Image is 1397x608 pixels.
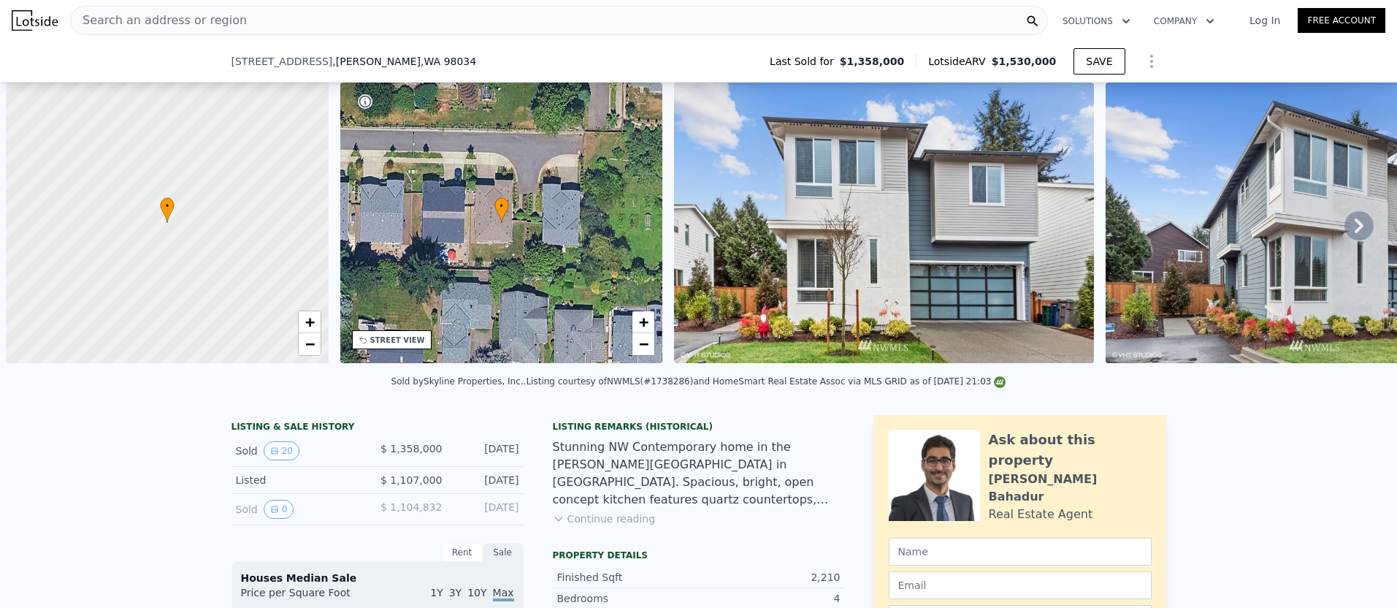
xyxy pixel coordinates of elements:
[1232,13,1298,28] a: Log In
[449,587,462,598] span: 3Y
[241,571,514,585] div: Houses Median Sale
[494,197,509,223] div: •
[299,333,321,355] a: Zoom out
[674,83,1094,363] img: Sale: 116593553 Parcel: 98007889
[454,500,519,519] div: [DATE]
[332,54,476,69] span: , [PERSON_NAME]
[264,441,299,460] button: View historical data
[370,335,425,346] div: STREET VIEW
[557,591,699,606] div: Bedrooms
[264,500,294,519] button: View historical data
[442,543,483,562] div: Rent
[553,550,845,561] div: Property details
[989,430,1152,471] div: Ask about this property
[889,571,1152,599] input: Email
[494,199,509,213] span: •
[639,335,648,353] span: −
[1073,48,1125,75] button: SAVE
[1051,8,1142,34] button: Solutions
[1137,47,1166,76] button: Show Options
[553,512,656,526] button: Continue reading
[71,12,247,29] span: Search an address or region
[1142,8,1226,34] button: Company
[380,443,443,455] span: $ 1,358,000
[305,335,314,353] span: −
[989,506,1093,523] div: Real Estate Agent
[454,441,519,460] div: [DATE]
[236,500,366,519] div: Sold
[305,313,314,331] span: +
[639,313,648,331] span: +
[553,421,845,433] div: Listing Remarks (Historical)
[526,376,1006,387] div: Listing courtesy of NWMLS (#1738286) and HomeSmart Real Estate Assoc via MLS GRID as of [DATE] 21:03
[699,570,841,585] div: 2,210
[557,570,699,585] div: Finished Sqft
[380,474,443,486] span: $ 1,107,000
[889,538,1152,566] input: Name
[421,56,476,67] span: , WA 98034
[430,587,443,598] span: 1Y
[391,376,527,387] div: Sold by Skyline Properties, Inc. .
[236,441,366,460] div: Sold
[770,54,840,69] span: Last Sold for
[160,197,175,223] div: •
[483,543,524,562] div: Sale
[994,376,1006,388] img: NWMLS Logo
[989,471,1152,506] div: [PERSON_NAME] Bahadur
[231,54,333,69] span: [STREET_ADDRESS]
[840,54,905,69] span: $1,358,000
[1298,8,1385,33] a: Free Account
[928,54,991,69] span: Lotside ARV
[467,587,486,598] span: 10Y
[493,587,514,601] span: Max
[553,438,845,509] div: Stunning NW Contemporary home in the [PERSON_NAME][GEOGRAPHIC_DATA] in [GEOGRAPHIC_DATA]. Spaciou...
[160,199,175,213] span: •
[380,501,443,513] span: $ 1,104,832
[231,421,524,436] div: LISTING & SALE HISTORY
[454,473,519,487] div: [DATE]
[299,311,321,333] a: Zoom in
[632,333,654,355] a: Zoom out
[632,311,654,333] a: Zoom in
[699,591,841,606] div: 4
[236,473,366,487] div: Listed
[992,56,1057,67] span: $1,530,000
[12,10,58,31] img: Lotside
